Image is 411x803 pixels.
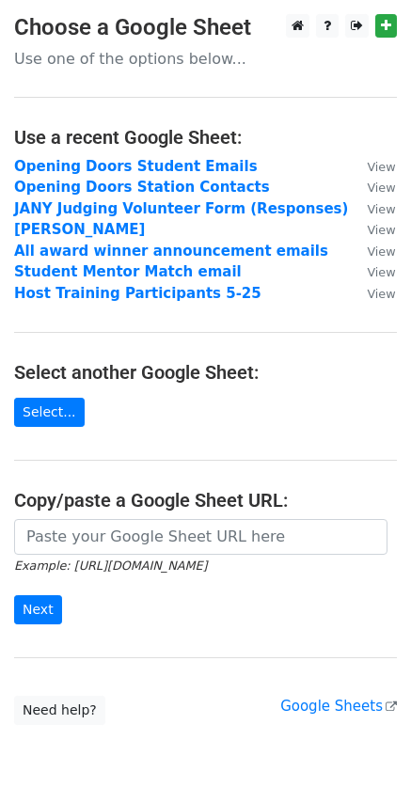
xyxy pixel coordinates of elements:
small: View [367,244,395,259]
small: View [367,202,395,216]
a: JANY Judging Volunteer Form (Responses) [14,200,348,217]
a: View [348,263,395,280]
a: Select... [14,398,85,427]
a: View [348,200,395,217]
a: Google Sheets [280,698,397,715]
small: View [367,181,395,195]
h3: Choose a Google Sheet [14,14,397,41]
input: Paste your Google Sheet URL here [14,519,387,555]
a: View [348,158,395,175]
p: Use one of the options below... [14,49,397,69]
a: All award winner announcement emails [14,243,328,260]
a: View [348,243,395,260]
a: Opening Doors Station Contacts [14,179,270,196]
small: Example: [URL][DOMAIN_NAME] [14,559,207,573]
a: [PERSON_NAME] [14,221,145,238]
a: View [348,285,395,302]
input: Next [14,595,62,624]
small: View [367,287,395,301]
small: View [367,160,395,174]
iframe: Chat Widget [317,713,411,803]
a: View [348,221,395,238]
a: Host Training Participants 5-25 [14,285,261,302]
h4: Select another Google Sheet: [14,361,397,384]
a: Student Mentor Match email [14,263,242,280]
h4: Copy/paste a Google Sheet URL: [14,489,397,512]
small: View [367,223,395,237]
a: Need help? [14,696,105,725]
a: View [348,179,395,196]
small: View [367,265,395,279]
a: Opening Doors Student Emails [14,158,258,175]
h4: Use a recent Google Sheet: [14,126,397,149]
